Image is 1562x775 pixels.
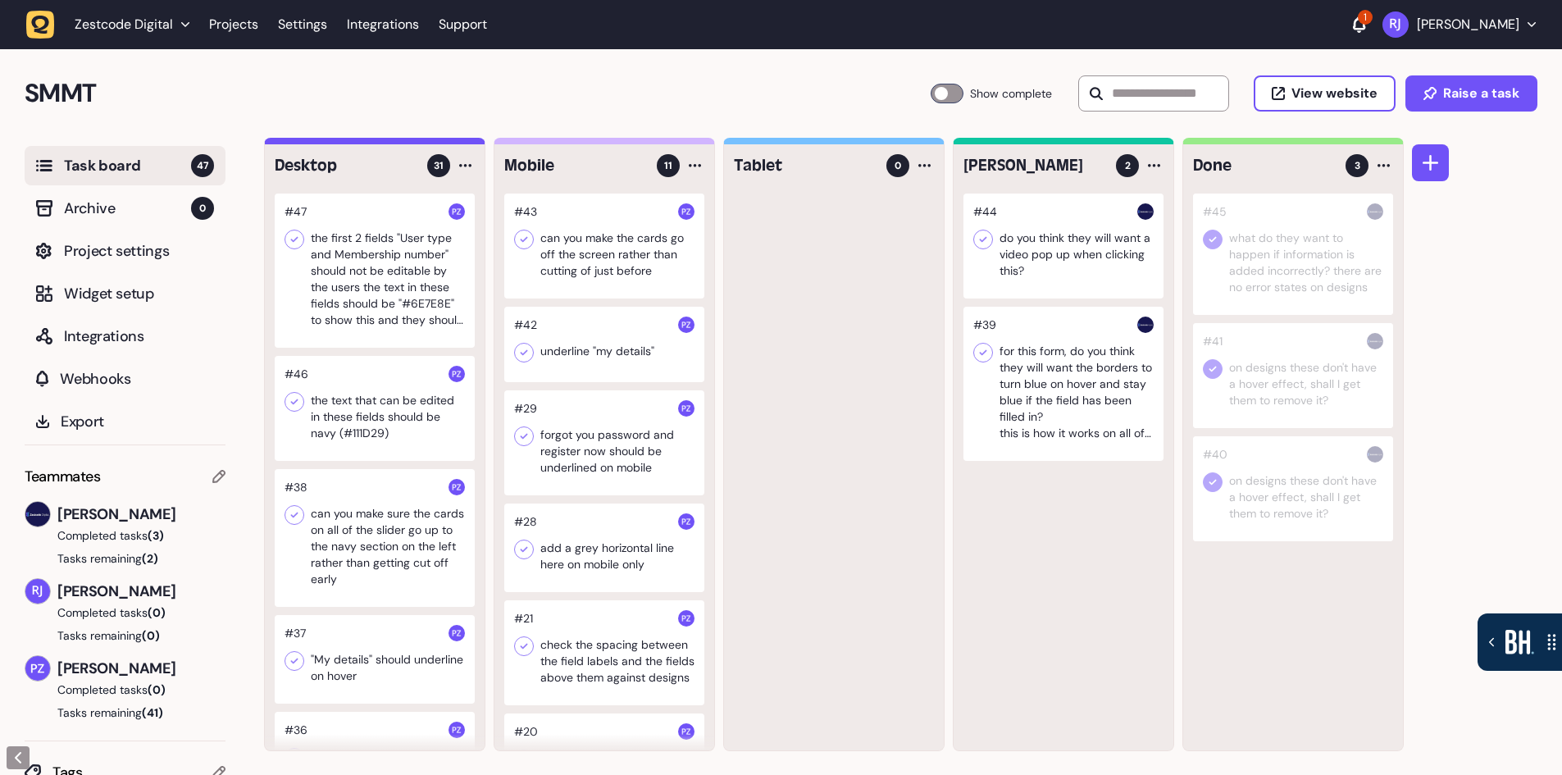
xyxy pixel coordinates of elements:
img: Harry Robinson [1367,333,1383,349]
a: Settings [278,10,327,39]
div: 1 [1358,10,1373,25]
img: Paris Zisis [449,722,465,738]
h4: Done [1193,154,1334,177]
button: Project settings [25,231,225,271]
span: 0 [895,158,901,173]
button: View website [1254,75,1396,112]
img: Harry Robinson [1137,317,1154,333]
button: Raise a task [1405,75,1537,112]
span: Show complete [970,84,1052,103]
span: Zestcode Digital [75,16,173,33]
img: Harry Robinson [1367,203,1383,220]
button: Completed tasks(3) [25,527,212,544]
button: Widget setup [25,274,225,313]
img: Harry Robinson [1367,446,1383,463]
span: Webhooks [60,367,214,390]
span: 11 [664,158,672,173]
span: (3) [148,528,164,543]
span: Project settings [64,239,214,262]
span: Archive [64,197,191,220]
span: Integrations [64,325,214,348]
span: (0) [148,682,166,697]
button: [PERSON_NAME] [1382,11,1536,38]
span: View website [1291,87,1378,100]
span: (0) [142,628,160,643]
span: [PERSON_NAME] [57,503,225,526]
h4: Desktop [275,154,416,177]
span: Raise a task [1443,87,1519,100]
a: Projects [209,10,258,39]
button: Integrations [25,317,225,356]
img: Riki-leigh Jones [1382,11,1409,38]
h2: SMMT [25,74,931,113]
img: Paris Zisis [678,723,694,740]
img: Paris Zisis [678,400,694,417]
img: Paris Zisis [678,203,694,220]
button: Task board47 [25,146,225,185]
img: Paris Zisis [449,203,465,220]
span: Export [61,410,214,433]
span: Task board [64,154,191,177]
a: Integrations [347,10,419,39]
img: Paris Zisis [449,366,465,382]
span: Teammates [25,465,101,488]
button: Export [25,402,225,441]
span: (0) [148,605,166,620]
span: 47 [191,154,214,177]
p: [PERSON_NAME] [1417,16,1519,33]
img: Paris Zisis [449,479,465,495]
img: Paris Zisis [678,610,694,627]
img: Paris Zisis [25,656,50,681]
span: [PERSON_NAME] [57,580,225,603]
img: Paris Zisis [449,625,465,641]
span: 2 [1125,158,1131,173]
span: Widget setup [64,282,214,305]
span: (41) [142,705,163,720]
img: Harry Robinson [1137,203,1154,220]
span: [PERSON_NAME] [57,657,225,680]
h4: Mobile [504,154,645,177]
img: Harry Robinson [25,502,50,527]
span: (2) [142,551,158,566]
button: Tasks remaining(2) [25,550,225,567]
button: Zestcode Digital [26,10,199,39]
img: Paris Zisis [678,513,694,530]
button: Tasks remaining(41) [25,704,225,721]
iframe: LiveChat chat widget [1485,698,1554,767]
button: Webhooks [25,359,225,399]
h4: Tablet [734,154,875,177]
span: 31 [434,158,444,173]
img: Paris Zisis [678,317,694,333]
button: Completed tasks(0) [25,604,212,621]
a: Support [439,16,487,33]
button: Archive0 [25,189,225,228]
span: 0 [191,197,214,220]
button: Tasks remaining(0) [25,627,225,644]
h4: Harry [963,154,1104,177]
img: Riki-leigh Jones [25,579,50,604]
span: 3 [1355,158,1360,173]
button: Completed tasks(0) [25,682,212,698]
